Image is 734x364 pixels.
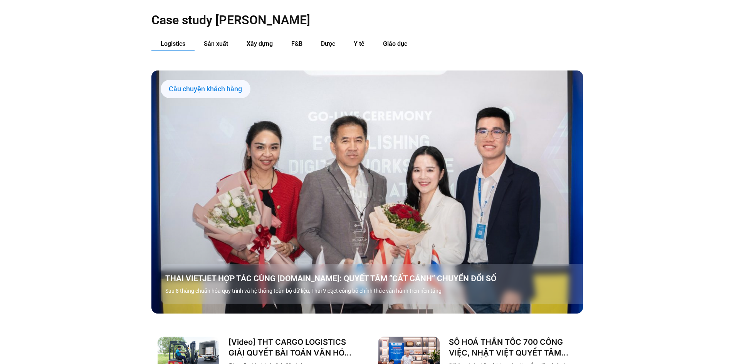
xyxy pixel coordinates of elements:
[161,80,250,98] div: Câu chuyện khách hàng
[165,273,588,284] a: THAI VIETJET HỢP TÁC CÙNG [DOMAIN_NAME]: QUYẾT TÂM “CẤT CÁNH” CHUYỂN ĐỔI SỐ
[165,287,588,295] p: Sau 8 tháng chuẩn hóa quy trình và hệ thống toàn bộ dữ liệu, Thai Vietjet công bố chính thức vận ...
[449,337,577,358] a: SỐ HOÁ THẦN TỐC 700 CÔNG VIỆC, NHẬT VIỆT QUYẾT TÂM “GẮN KẾT TÀU – BỜ”
[291,40,302,47] span: F&B
[161,40,185,47] span: Logistics
[204,40,228,47] span: Sản xuất
[247,40,273,47] span: Xây dựng
[383,40,407,47] span: Giáo dục
[354,40,364,47] span: Y tế
[151,12,583,28] h2: Case study [PERSON_NAME]
[321,40,335,47] span: Dược
[228,337,356,358] a: [Video] THT CARGO LOGISTICS GIẢI QUYẾT BÀI TOÁN VĂN HÓA NHẰM TĂNG TRƯỞNG BỀN VỮNG CÙNG BASE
